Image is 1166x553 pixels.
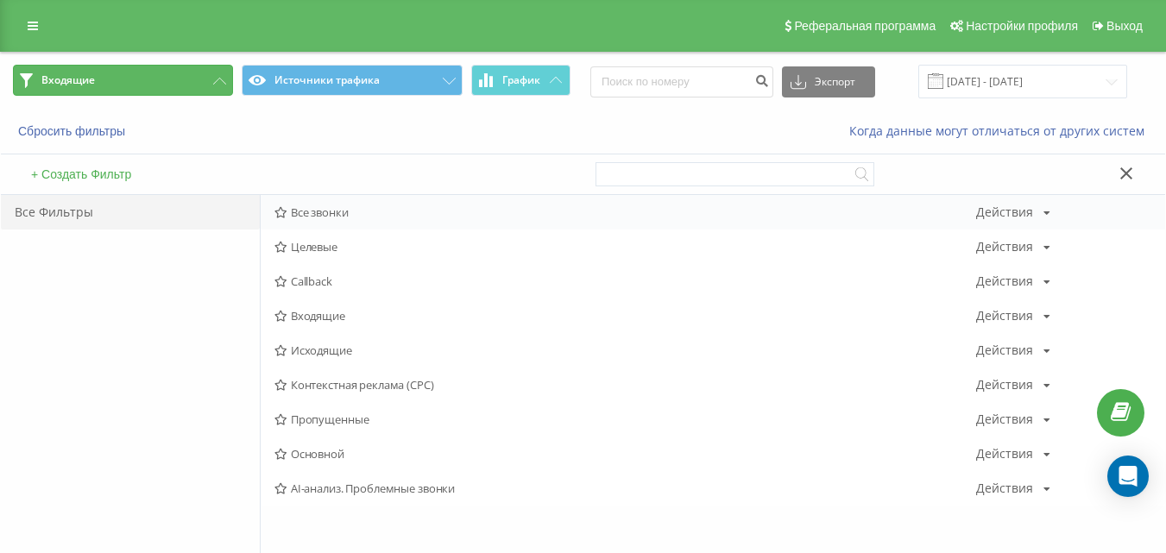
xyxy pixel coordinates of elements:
span: Входящие [274,310,976,322]
span: Настройки профиля [966,19,1078,33]
span: Исходящие [274,344,976,356]
button: Входящие [13,65,233,96]
a: Когда данные могут отличаться от других систем [849,123,1153,139]
button: Экспорт [782,66,875,97]
span: Все звонки [274,206,976,218]
button: Источники трафика [242,65,462,96]
span: Контекстная реклама (CPC) [274,379,976,391]
div: Open Intercom Messenger [1107,456,1149,497]
button: + Создать Фильтр [26,167,136,182]
div: Действия [976,413,1033,425]
span: Выход [1106,19,1143,33]
button: Закрыть [1114,166,1139,184]
span: AI-анализ. Проблемные звонки [274,482,976,494]
input: Поиск по номеру [590,66,773,97]
button: График [471,65,570,96]
div: Все Фильтры [1,195,260,229]
span: Пропущенные [274,413,976,425]
div: Действия [976,482,1033,494]
div: Действия [976,275,1033,287]
div: Действия [976,206,1033,218]
span: Основной [274,448,976,460]
div: Действия [976,448,1033,460]
button: Сбросить фильтры [13,123,134,139]
div: Действия [976,241,1033,253]
span: Реферальная программа [794,19,936,33]
div: Действия [976,310,1033,322]
div: Действия [976,344,1033,356]
span: Входящие [41,73,95,87]
span: Callback [274,275,976,287]
div: Действия [976,379,1033,391]
span: Целевые [274,241,976,253]
span: График [502,74,540,86]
